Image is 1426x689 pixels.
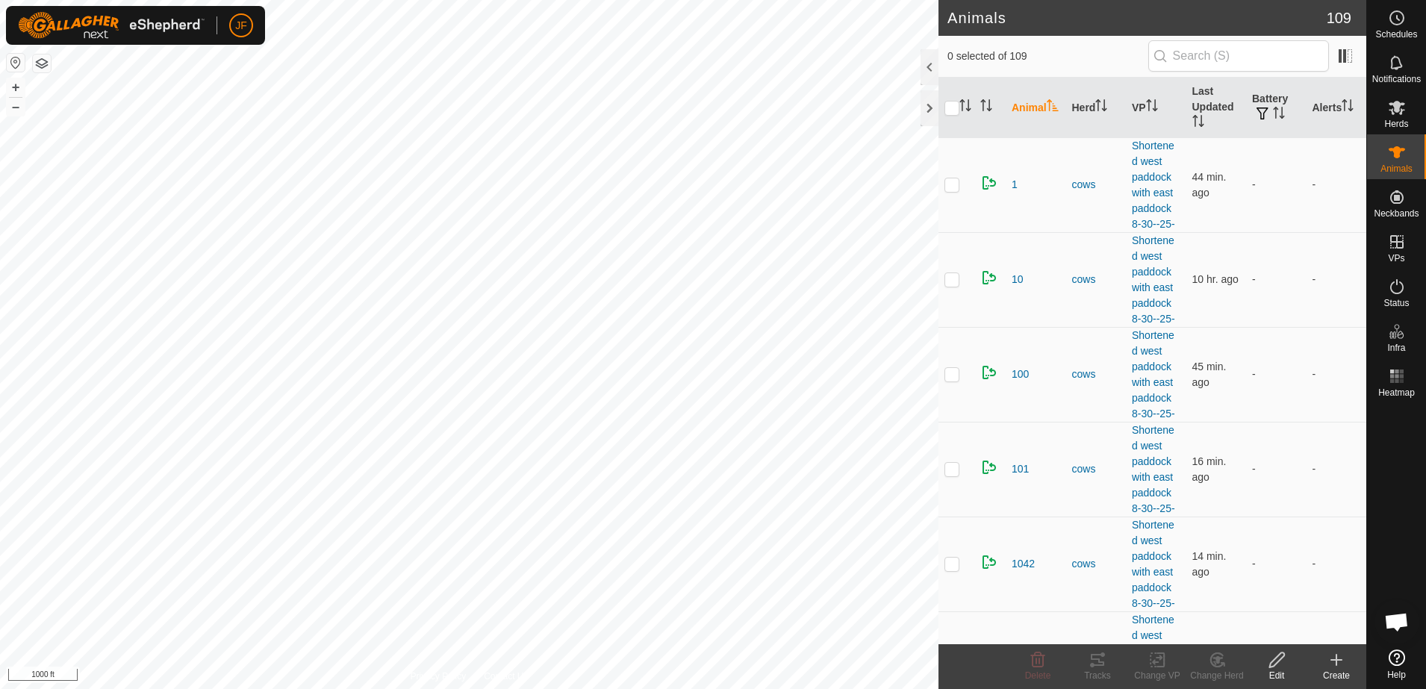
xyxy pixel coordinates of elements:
p-sorticon: Activate to sort [1273,109,1285,121]
span: Heatmap [1378,388,1415,397]
span: Delete [1025,670,1051,681]
a: Shortened west paddock with east paddock 8-30--25- [1132,424,1175,514]
span: Notifications [1372,75,1421,84]
span: Aug 31, 2025, 6:52 AM [1192,550,1227,578]
div: cows [1072,272,1121,287]
img: returning on [980,458,998,476]
button: + [7,78,25,96]
a: Shortened west paddock with east paddock 8-30--25- [1132,329,1175,420]
p-sorticon: Activate to sort [1342,102,1354,113]
a: Help [1367,643,1426,685]
h2: Animals [947,9,1327,27]
span: 100 [1012,367,1029,382]
span: 101 [1012,461,1029,477]
a: Open chat [1374,599,1419,644]
p-sorticon: Activate to sort [1192,117,1204,129]
th: VP [1126,78,1186,138]
div: Change Herd [1187,669,1247,682]
span: Help [1387,670,1406,679]
span: Herds [1384,119,1408,128]
td: - [1246,517,1307,611]
p-sorticon: Activate to sort [1146,102,1158,113]
div: cows [1072,367,1121,382]
td: - [1307,232,1367,327]
span: Aug 31, 2025, 6:22 AM [1192,361,1227,388]
th: Alerts [1307,78,1367,138]
button: – [7,98,25,116]
span: 1 [1012,177,1018,193]
div: Create [1307,669,1366,682]
span: Neckbands [1374,209,1419,218]
a: Shortened west paddock with east paddock 8-30--25- [1132,140,1175,230]
td: - [1246,232,1307,327]
span: Aug 31, 2025, 6:51 AM [1192,455,1227,483]
a: Shortened west paddock with east paddock 8-30--25- [1132,234,1175,325]
td: - [1246,137,1307,232]
span: Schedules [1375,30,1417,39]
span: 0 selected of 109 [947,49,1148,64]
div: cows [1072,461,1121,477]
a: Shortened west paddock with east paddock 8-30--25- [1132,519,1175,609]
span: Status [1383,299,1409,308]
a: Privacy Policy [410,670,466,683]
img: returning on [980,269,998,287]
span: Animals [1380,164,1413,173]
td: - [1307,137,1367,232]
td: - [1307,422,1367,517]
td: - [1246,422,1307,517]
span: VPs [1388,254,1404,263]
p-sorticon: Activate to sort [1047,102,1059,113]
td: - [1307,517,1367,611]
p-sorticon: Activate to sort [959,102,971,113]
div: Edit [1247,669,1307,682]
span: 10 [1012,272,1024,287]
th: Animal [1006,78,1066,138]
span: 109 [1327,7,1351,29]
p-sorticon: Activate to sort [1095,102,1107,113]
span: 1042 [1012,556,1035,572]
span: Aug 31, 2025, 6:22 AM [1192,171,1227,199]
input: Search (S) [1148,40,1329,72]
button: Map Layers [33,54,51,72]
th: Herd [1066,78,1127,138]
td: - [1307,327,1367,422]
div: Tracks [1068,669,1127,682]
th: Battery [1246,78,1307,138]
span: Aug 30, 2025, 9:06 PM [1192,273,1239,285]
div: Change VP [1127,669,1187,682]
p-sorticon: Activate to sort [980,102,992,113]
span: Infra [1387,343,1405,352]
img: returning on [980,364,998,381]
a: Contact Us [484,670,528,683]
img: returning on [980,553,998,571]
img: Gallagher Logo [18,12,205,39]
div: cows [1072,556,1121,572]
th: Last Updated [1186,78,1247,138]
img: returning on [980,174,998,192]
td: - [1246,327,1307,422]
div: cows [1072,177,1121,193]
span: JF [235,18,247,34]
button: Reset Map [7,54,25,72]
